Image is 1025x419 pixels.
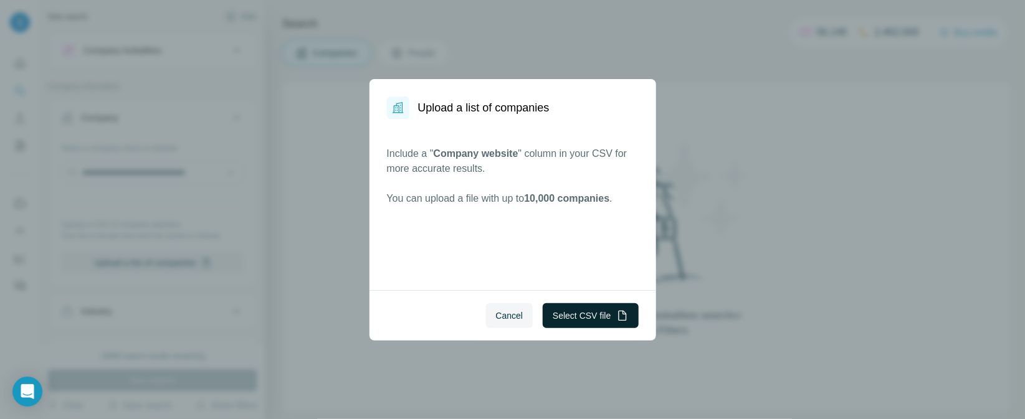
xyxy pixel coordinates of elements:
span: Cancel [496,309,523,322]
div: Open Intercom Messenger [12,377,42,407]
h1: Upload a list of companies [418,99,550,116]
p: Include a " " column in your CSV for more accurate results. [387,146,639,176]
button: Select CSV file [543,303,638,328]
button: Cancel [486,303,533,328]
span: 10,000 companies [524,193,609,204]
span: Company website [434,148,518,159]
p: You can upload a file with up to . [387,191,639,206]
